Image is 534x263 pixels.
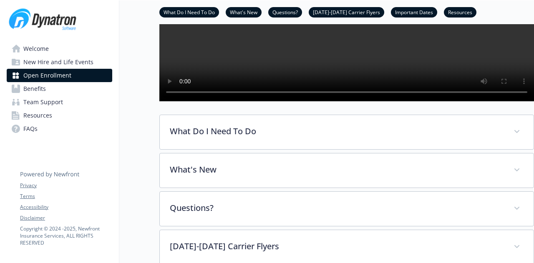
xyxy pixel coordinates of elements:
a: Questions? [268,8,302,16]
span: Open Enrollment [23,69,71,82]
a: Terms [20,193,112,200]
p: Copyright © 2024 - 2025 , Newfront Insurance Services, ALL RIGHTS RESERVED [20,225,112,246]
span: Resources [23,109,52,122]
p: What Do I Need To Do [170,125,504,138]
div: What's New [160,153,534,188]
a: FAQs [7,122,112,135]
p: [DATE]-[DATE] Carrier Flyers [170,240,504,253]
div: Questions? [160,192,534,226]
span: Welcome [23,42,49,55]
a: Team Support [7,95,112,109]
a: Accessibility [20,203,112,211]
a: [DATE]-[DATE] Carrier Flyers [309,8,384,16]
span: FAQs [23,122,38,135]
div: What Do I Need To Do [160,115,534,149]
a: New Hire and Life Events [7,55,112,69]
a: Resources [7,109,112,122]
span: New Hire and Life Events [23,55,93,69]
a: Benefits [7,82,112,95]
span: Benefits [23,82,46,95]
a: Privacy [20,182,112,189]
p: What's New [170,163,504,176]
a: What Do I Need To Do [159,8,219,16]
a: Disclaimer [20,214,112,222]
p: Questions? [170,202,504,214]
a: Welcome [7,42,112,55]
span: Team Support [23,95,63,109]
a: What's New [226,8,262,16]
a: Open Enrollment [7,69,112,82]
a: Important Dates [391,8,437,16]
a: Resources [444,8,476,16]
